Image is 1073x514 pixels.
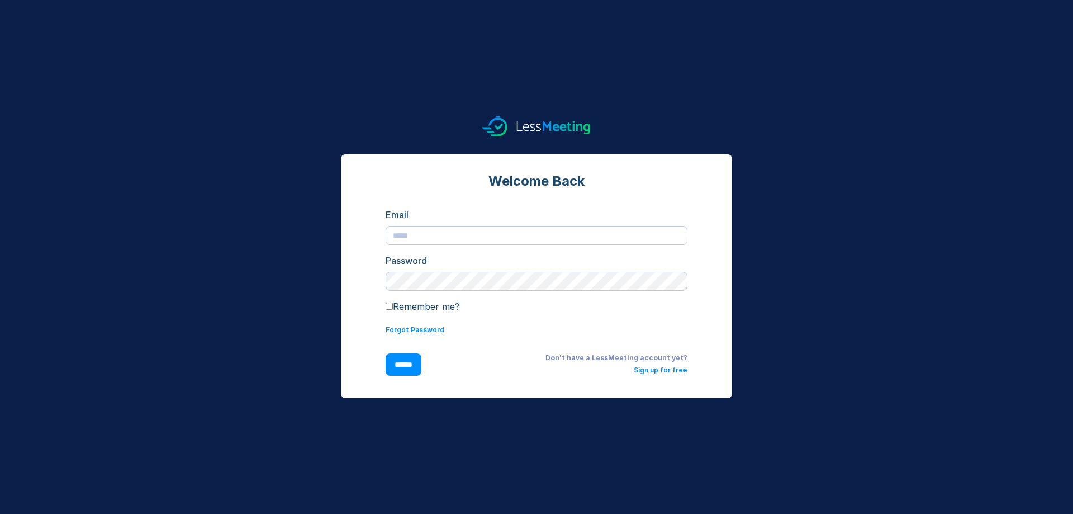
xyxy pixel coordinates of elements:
[386,254,687,267] div: Password
[482,116,591,136] img: logo.svg
[386,303,393,310] input: Remember me?
[386,301,459,312] label: Remember me?
[386,326,444,334] a: Forgot Password
[634,366,687,374] a: Sign up for free
[386,208,687,221] div: Email
[439,353,687,362] div: Don't have a LessMeeting account yet?
[386,172,687,190] div: Welcome Back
